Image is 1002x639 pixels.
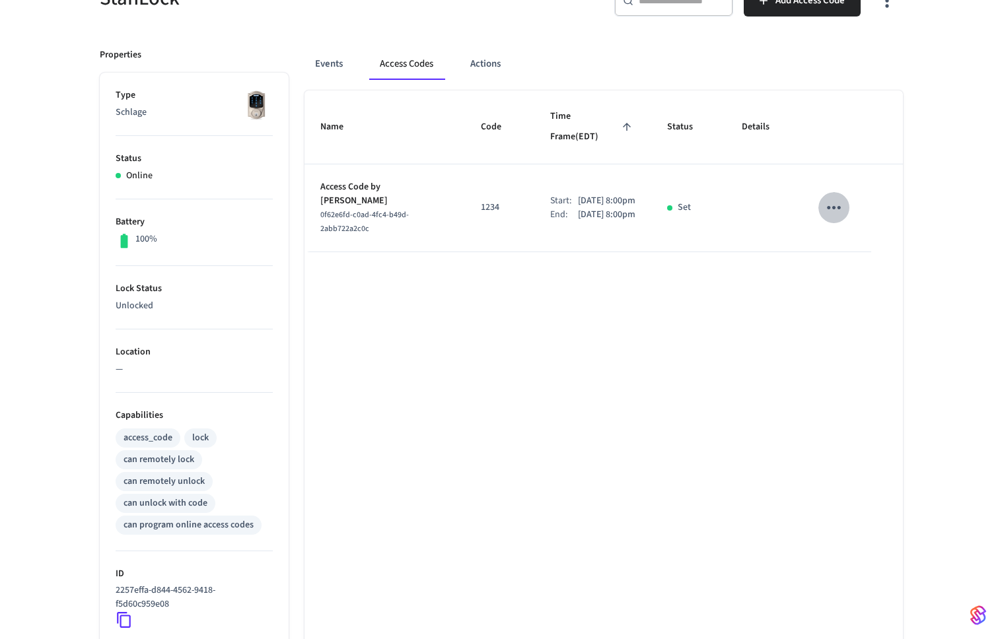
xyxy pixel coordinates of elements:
[116,88,273,102] p: Type
[550,208,578,222] div: End:
[550,194,578,208] div: Start:
[116,584,268,611] p: 2257effa-d844-4562-9418-f5d60c959e08
[116,106,273,119] p: Schlage
[135,232,157,246] p: 100%
[124,475,205,488] div: can remotely unlock
[124,453,194,467] div: can remotely lock
[116,362,273,376] p: —
[116,345,273,359] p: Location
[116,152,273,166] p: Status
[124,518,254,532] div: can program online access codes
[320,180,450,208] p: Access Code by [PERSON_NAME]
[192,431,209,445] div: lock
[970,605,986,626] img: SeamLogoGradient.69752ec5.svg
[116,282,273,296] p: Lock Status
[578,208,635,222] p: [DATE] 8:00pm
[550,106,635,148] span: Time Frame(EDT)
[320,209,409,234] span: 0f62e6fd-c0ad-4fc4-b49d-2abb722a2c0c
[304,90,903,252] table: sticky table
[481,117,519,137] span: Code
[304,48,903,80] div: ant example
[124,431,172,445] div: access_code
[678,201,691,215] p: Set
[481,201,519,215] p: 1234
[116,299,273,313] p: Unlocked
[460,48,511,80] button: Actions
[304,48,353,80] button: Events
[667,117,710,137] span: Status
[100,48,141,62] p: Properties
[116,567,273,581] p: ID
[126,169,153,183] p: Online
[742,117,787,137] span: Details
[320,117,361,137] span: Name
[240,88,273,121] img: Schlage Sense Smart Deadbolt with Camelot Trim, Front
[124,496,207,510] div: can unlock with code
[578,194,635,208] p: [DATE] 8:00pm
[369,48,444,80] button: Access Codes
[116,409,273,422] p: Capabilities
[116,215,273,229] p: Battery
